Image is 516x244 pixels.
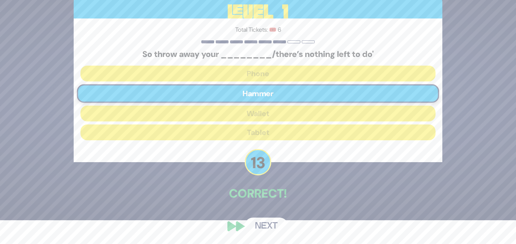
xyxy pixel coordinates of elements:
[74,184,442,203] p: Correct!
[80,124,436,140] button: Tablet
[80,25,436,34] p: Total Tickets: 🎟️ 6
[245,149,271,175] p: 13
[244,218,288,235] button: Next
[80,106,436,121] button: Wallet
[77,84,439,103] button: Hammer
[80,49,436,59] h5: So throw away your ________/there’s nothing left to do'
[80,66,436,81] button: Phone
